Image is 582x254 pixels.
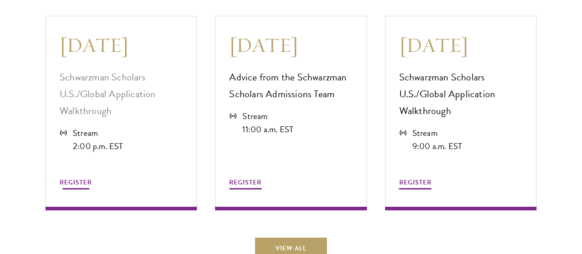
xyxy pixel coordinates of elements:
[242,110,293,123] div: Stream
[399,178,431,187] span: REGISTER
[73,139,123,153] div: 2:00 p.m. EST
[399,32,522,58] h3: [DATE]
[385,16,537,210] a: [DATE] Schwarzman Scholars U.S./Global Application Walkthrough Stream 9:00 a.m. EST REGISTER
[229,32,352,58] h3: [DATE]
[412,139,462,153] div: 9:00 a.m. EST
[229,178,261,187] span: REGISTER
[60,177,92,191] button: REGISTER
[45,16,197,210] a: [DATE] Schwarzman Scholars U.S./Global Application Walkthrough Stream 2:00 p.m. EST REGISTER
[60,69,183,120] p: Schwarzman Scholars U.S./Global Application Walkthrough
[399,69,522,120] p: Schwarzman Scholars U.S./Global Application Walkthrough
[60,32,183,58] h3: [DATE]
[215,16,366,210] a: [DATE] Advice from the Schwarzman Scholars Admissions Team Stream 11:00 a.m. EST REGISTER
[242,123,293,136] div: 11:00 a.m. EST
[229,69,352,103] p: Advice from the Schwarzman Scholars Admissions Team
[73,126,123,139] div: Stream
[60,178,92,187] span: REGISTER
[412,126,462,139] div: Stream
[229,177,261,191] button: REGISTER
[399,177,431,191] button: REGISTER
